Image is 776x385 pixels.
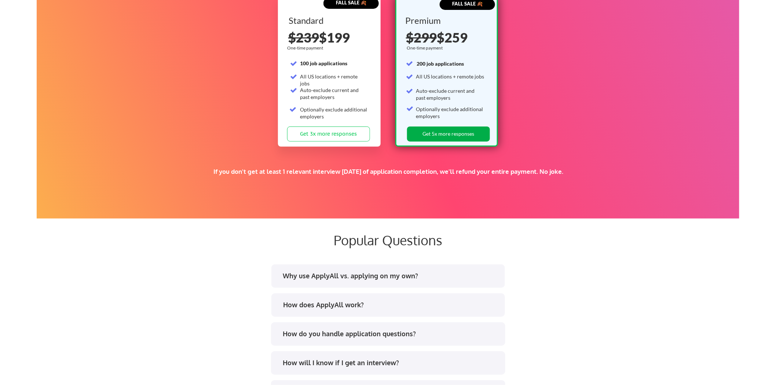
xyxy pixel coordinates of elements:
[283,329,498,338] div: How do you handle application questions?
[283,300,499,309] div: How does ApplyAll work?
[287,45,325,51] div: One-time payment
[289,16,369,25] div: Standard
[300,73,368,87] div: All US locations + remote jobs
[416,106,484,120] div: Optionally exclude additional employers
[300,60,347,66] strong: 100 job applications
[452,1,483,7] strong: FALL SALE 🍂
[416,73,484,80] div: All US locations + remote jobs
[212,232,564,248] div: Popular Questions
[416,87,484,102] div: Auto-exclude current and past employers
[300,106,368,120] div: Optionally exclude additional employers
[417,60,464,67] strong: 200 job applications
[288,29,319,45] s: $239
[407,126,490,142] button: Get 5x more responses
[287,126,370,142] button: Get 3x more responses
[405,16,486,25] div: Premium
[288,31,371,44] div: $199
[406,31,490,44] div: $259
[164,168,612,176] div: If you don't get at least 1 relevant interview [DATE] of application completion, we'll refund you...
[406,29,437,45] s: $299
[283,271,498,280] div: Why use ApplyAll vs. applying on my own?
[300,87,368,101] div: Auto-exclude current and past employers
[283,358,498,367] div: How will I know if I get an interview?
